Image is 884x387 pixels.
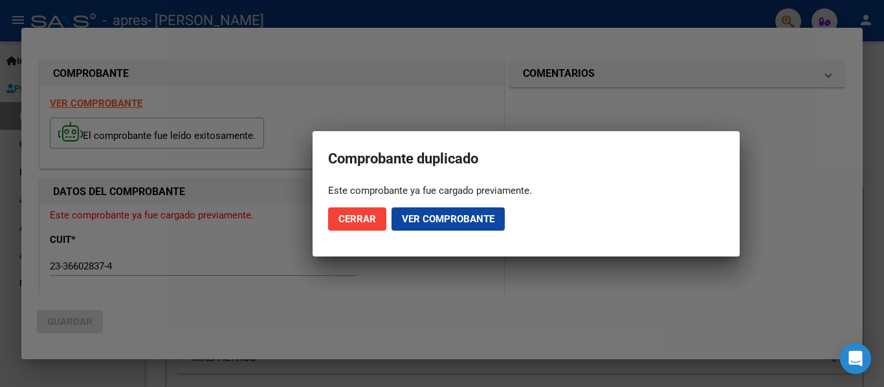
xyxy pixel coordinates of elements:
[392,207,505,231] button: Ver comprobante
[328,207,386,231] button: Cerrar
[338,213,376,225] span: Cerrar
[840,343,871,374] div: Open Intercom Messenger
[328,184,724,197] div: Este comprobante ya fue cargado previamente.
[402,213,494,225] span: Ver comprobante
[328,147,724,171] h2: Comprobante duplicado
